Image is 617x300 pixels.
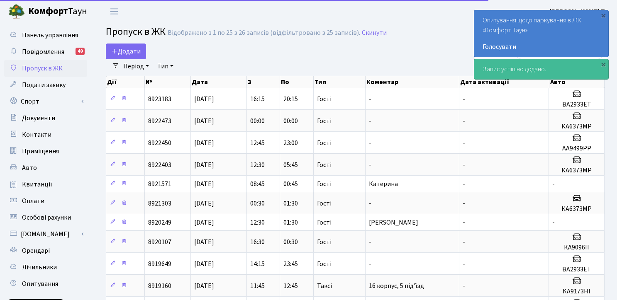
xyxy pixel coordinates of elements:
span: Авто [22,163,37,172]
span: 8920107 [148,237,171,247]
span: Гості [317,162,332,168]
a: Тип [154,59,177,73]
span: [DATE] [194,281,214,290]
span: 23:45 [283,259,298,269]
span: Гості [317,261,332,267]
button: Переключити навігацію [104,5,124,18]
span: - [369,199,371,208]
th: Дата активації [459,76,549,88]
a: [DOMAIN_NAME] [4,226,87,242]
span: 01:30 [283,218,298,227]
span: Таксі [317,283,332,289]
th: Коментар [366,76,459,88]
span: Катерина [369,179,398,189]
span: 12:45 [283,281,298,290]
div: × [599,11,607,19]
span: [DATE] [194,237,214,247]
span: - [369,259,371,269]
a: Орендарі [4,242,87,259]
div: × [599,60,607,68]
th: Дата [191,76,247,88]
span: 20:15 [283,94,298,104]
th: Авто [549,76,605,88]
span: - [369,138,371,148]
span: 23:00 [283,138,298,148]
span: - [369,237,371,247]
a: Авто [4,160,87,176]
span: Пропуск в ЖК [22,64,63,73]
a: Приміщення [4,143,87,160]
span: [DATE] [194,160,214,169]
a: Контакти [4,126,87,143]
th: По [280,76,313,88]
span: Пропуск в ЖК [106,24,166,39]
span: 05:45 [283,160,298,169]
span: 8921571 [148,179,171,189]
span: - [463,237,465,247]
span: - [463,259,465,269]
span: Гості [317,118,332,124]
span: 8922450 [148,138,171,148]
span: Гості [317,239,332,245]
span: - [463,160,465,169]
a: Скинути [362,29,387,37]
span: Лічильники [22,263,57,272]
h5: KA9173HІ [552,288,601,295]
b: [PERSON_NAME] П. [549,7,607,16]
span: - [463,138,465,148]
a: Квитанції [4,176,87,193]
span: Додати [111,47,141,56]
div: Запис успішно додано. [474,59,608,79]
span: 14:15 [250,259,265,269]
span: 00:00 [250,116,265,126]
a: Період [120,59,152,73]
th: Тип [314,76,366,88]
span: Гості [317,140,332,146]
span: Гості [317,219,332,226]
span: 8921303 [148,199,171,208]
span: 00:45 [283,179,298,189]
span: 8919649 [148,259,171,269]
span: Опитування [22,279,58,288]
span: [DATE] [194,138,214,148]
span: - [463,218,465,227]
span: 16 корпус, 5 під'їзд [369,281,424,290]
span: [DATE] [194,116,214,126]
span: Гості [317,181,332,187]
span: - [552,179,555,189]
span: - [463,281,465,290]
span: - [369,116,371,126]
span: - [369,94,371,104]
span: Контакти [22,130,51,139]
a: Оплати [4,193,87,209]
span: 01:30 [283,199,298,208]
span: Гості [317,200,332,207]
span: [DATE] [194,218,214,227]
a: Повідомлення49 [4,44,87,60]
span: Документи [22,114,55,123]
span: - [463,116,465,126]
span: [DATE] [194,199,214,208]
span: 12:30 [250,218,265,227]
span: 00:30 [250,199,265,208]
span: Панель управління [22,31,78,40]
span: 8919160 [148,281,171,290]
a: Лічильники [4,259,87,276]
span: 8922403 [148,160,171,169]
span: 8920249 [148,218,171,227]
h5: КА9096ІІ [552,244,601,252]
span: - [463,199,465,208]
a: Спорт [4,93,87,110]
div: Опитування щодо паркування в ЖК «Комфорт Таун» [474,10,608,57]
span: - [369,160,371,169]
a: Опитування [4,276,87,292]
a: [PERSON_NAME] П. [549,7,607,17]
th: З [247,76,280,88]
span: 8923183 [148,94,171,104]
span: 11:45 [250,281,265,290]
a: Додати [106,44,146,59]
h5: ВА2933ЕТ [552,266,601,273]
span: [DATE] [194,259,214,269]
h5: AA9499PP [552,145,601,152]
span: Орендарі [22,246,50,255]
